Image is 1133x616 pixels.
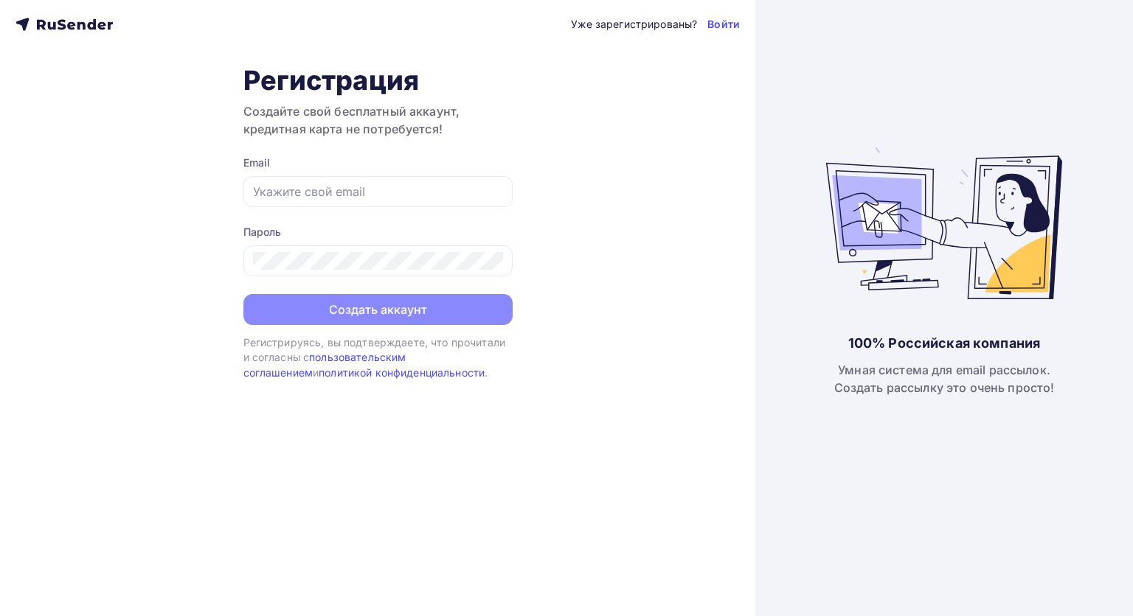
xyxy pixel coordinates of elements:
[243,155,513,170] div: Email
[707,17,740,32] a: Войти
[243,225,513,239] div: Пароль
[848,335,1040,352] div: 100% Российская компания
[253,183,503,200] input: Укажите свой email
[243,294,513,325] button: Создать аккаунт
[243,351,406,378] a: пользовательским соглашением
[243,102,513,138] h3: Создайте свой бесплатный аккаунт, кредитная карта не потребуется!
[571,17,697,32] div: Уже зарегистрированы?
[319,366,485,379] a: политикой конфиденциальности
[243,64,513,97] h1: Регистрация
[834,361,1055,396] div: Умная система для email рассылок. Создать рассылку это очень просто!
[243,335,513,380] div: Регистрируясь, вы подтверждаете, что прочитали и согласны с и .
